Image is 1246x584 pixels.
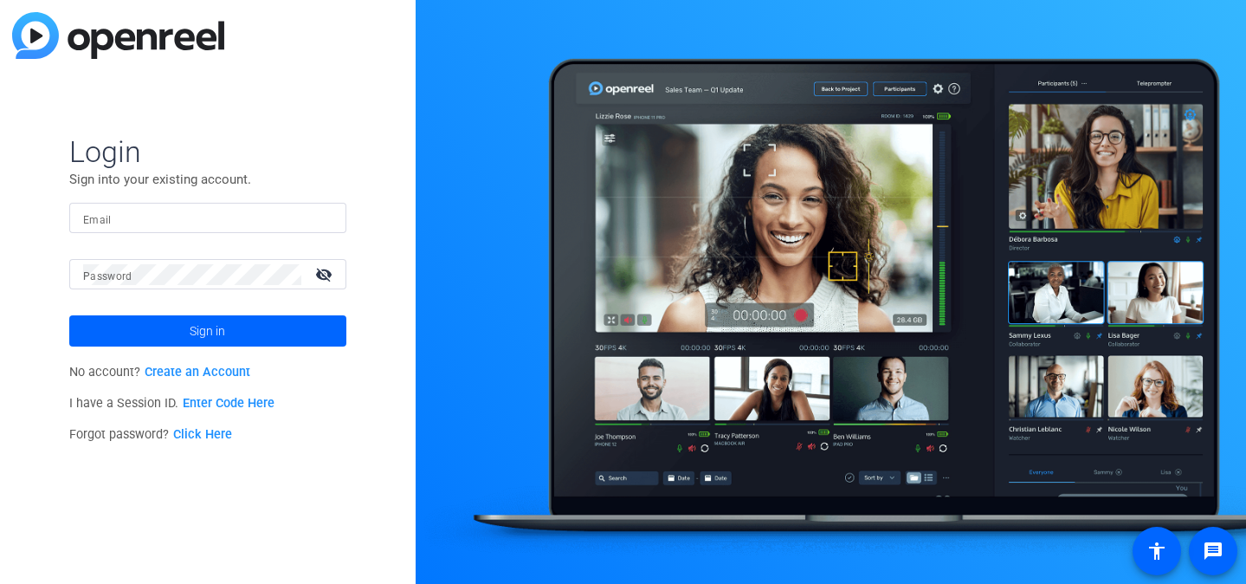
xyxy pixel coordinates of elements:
[83,270,132,282] mat-label: Password
[69,315,346,347] button: Sign in
[69,365,250,380] span: No account?
[190,309,225,353] span: Sign in
[12,12,224,59] img: blue-gradient.svg
[145,365,250,380] a: Create an Account
[83,208,332,229] input: Enter Email Address
[305,262,346,287] mat-icon: visibility_off
[69,396,274,411] span: I have a Session ID.
[69,427,232,442] span: Forgot password?
[1146,541,1167,561] mat-icon: accessibility
[183,396,274,411] a: Enter Code Here
[1203,541,1223,561] mat-icon: message
[69,133,346,170] span: Login
[173,427,232,442] a: Click Here
[69,170,346,189] p: Sign into your existing account.
[83,214,112,226] mat-label: Email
